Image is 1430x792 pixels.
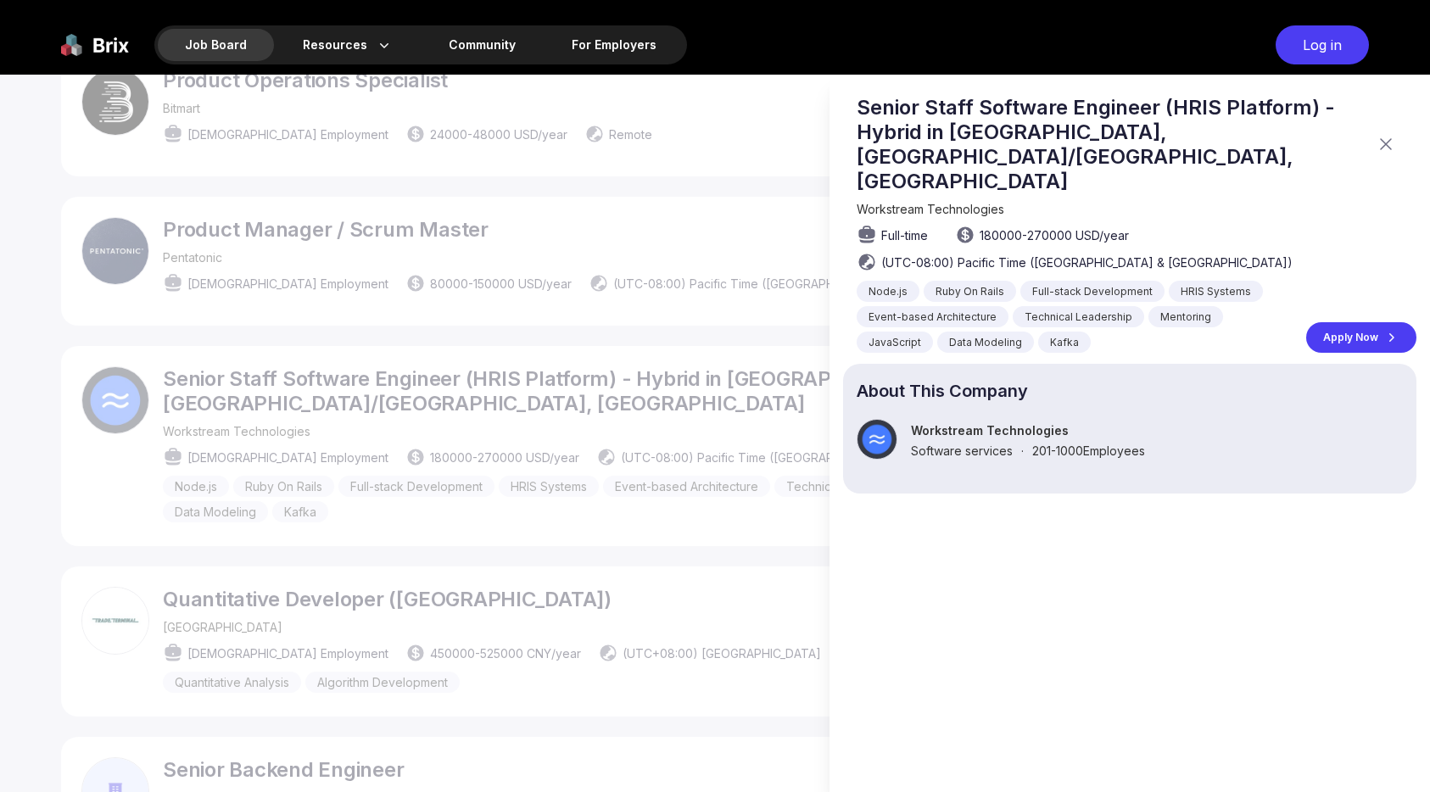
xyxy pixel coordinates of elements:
[1148,306,1223,327] div: Mentoring
[881,226,928,244] span: Full-time
[1038,332,1091,353] div: Kafka
[924,281,1016,302] div: Ruby On Rails
[276,29,420,61] div: Resources
[911,423,1145,438] p: Workstream Technologies
[545,29,684,61] a: For Employers
[857,202,1004,216] span: Workstream Technologies
[1267,25,1369,64] a: Log in
[857,332,933,353] div: JavaScript
[1021,443,1024,458] span: ·
[857,281,919,302] div: Node.js
[881,254,1293,271] span: (UTC-08:00) Pacific Time ([GEOGRAPHIC_DATA] & [GEOGRAPHIC_DATA])
[1013,306,1144,327] div: Technical Leadership
[1020,281,1165,302] div: Full-stack Development
[422,29,543,61] a: Community
[1032,443,1145,458] span: 201-1000 Employees
[857,306,1008,327] div: Event-based Architecture
[911,443,1013,458] span: Software services
[980,226,1129,244] span: 180000 - 270000 USD /year
[1276,25,1369,64] div: Log in
[937,332,1034,353] div: Data Modeling
[158,29,274,61] div: Job Board
[1169,281,1263,302] div: HRIS Systems
[1306,322,1416,353] a: Apply Now
[857,384,1403,399] p: About This Company
[857,95,1366,193] p: Senior Staff Software Engineer (HRIS Platform) - Hybrid in [GEOGRAPHIC_DATA], [GEOGRAPHIC_DATA]/[...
